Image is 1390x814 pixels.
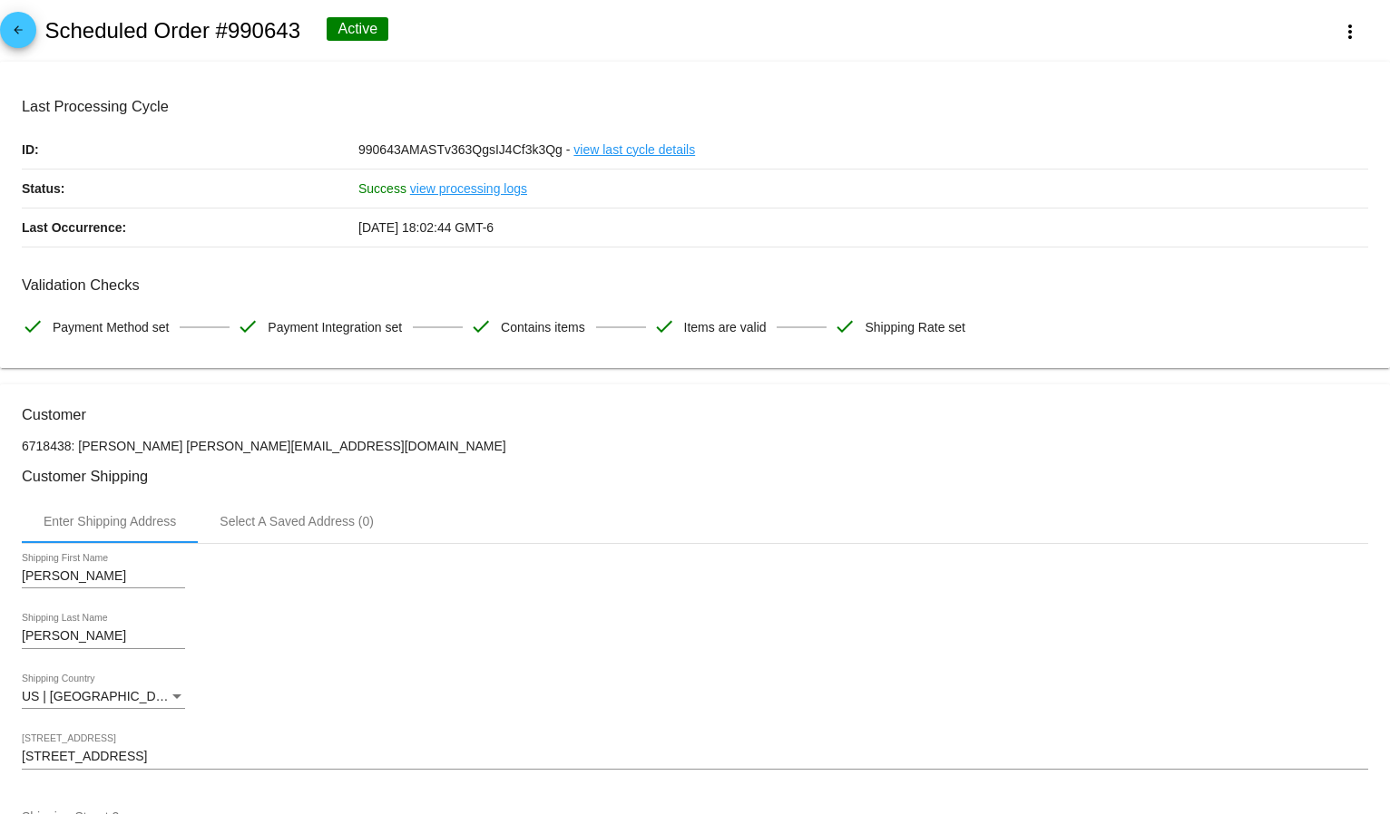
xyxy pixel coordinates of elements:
[22,208,358,247] p: Last Occurrence:
[44,514,176,528] div: Enter Shipping Address
[573,131,695,169] a: view last cycle details
[44,18,300,44] h2: Scheduled Order #990643
[268,308,402,346] span: Payment Integration set
[22,629,185,644] input: Shipping Last Name
[7,24,29,45] mat-icon: arrow_back
[22,468,1368,485] h3: Customer Shipping
[410,170,527,208] a: view processing logs
[358,181,406,196] span: Success
[22,569,185,584] input: Shipping First Name
[22,276,1368,294] h3: Validation Checks
[684,308,767,346] span: Items are valid
[22,689,182,703] span: US | [GEOGRAPHIC_DATA]
[22,750,1368,764] input: Shipping Street 1
[22,690,185,704] mat-select: Shipping Country
[220,514,374,528] div: Select A Saved Address (0)
[22,131,358,169] p: ID:
[237,315,259,337] mat-icon: check
[22,170,358,208] p: Status:
[327,17,388,41] div: Active
[1339,21,1361,43] mat-icon: more_vert
[501,308,585,346] span: Contains items
[358,220,494,235] span: [DATE] 18:02:44 GMT-6
[22,406,1368,423] h3: Customer
[865,308,965,346] span: Shipping Rate set
[653,315,675,337] mat-icon: check
[358,142,570,157] span: 990643AMASTv363QgsIJ4Cf3k3Qg -
[470,315,492,337] mat-icon: check
[22,98,1368,115] h3: Last Processing Cycle
[53,308,169,346] span: Payment Method set
[22,439,1368,453] p: 6718438: [PERSON_NAME] [PERSON_NAME][EMAIL_ADDRESS][DOMAIN_NAME]
[22,315,44,337] mat-icon: check
[834,315,856,337] mat-icon: check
